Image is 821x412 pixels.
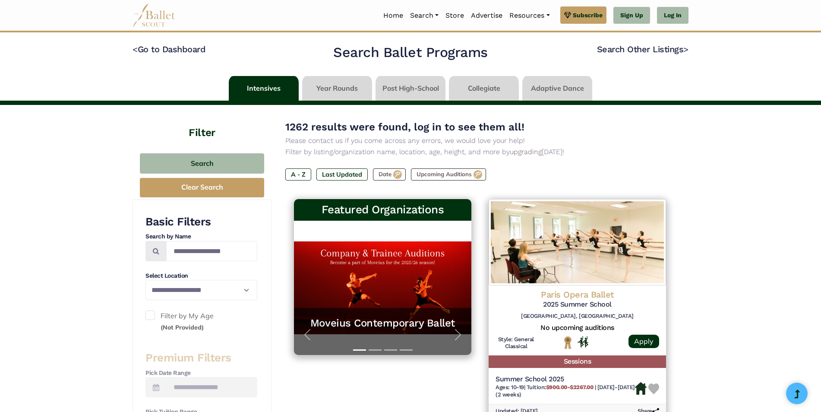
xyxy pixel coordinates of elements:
[227,76,300,101] li: Intensives
[285,121,524,133] span: 1262 results were found, log in to see them all!
[145,232,257,241] h4: Search by Name
[285,135,675,146] p: Please contact us if you come across any errors, we would love your help!
[467,6,506,25] a: Advertise
[562,336,573,349] img: National
[521,76,594,101] li: Adaptive Dance
[303,317,463,330] a: Moveius Contemporary Ballet
[489,199,666,285] img: Logo
[657,7,688,24] a: Log In
[560,6,606,24] a: Subscribe
[442,6,467,25] a: Store
[384,345,397,355] button: Slide 3
[447,76,521,101] li: Collegiate
[374,76,447,101] li: Post High-School
[133,44,138,54] code: <
[333,44,487,62] h2: Search Ballet Programs
[380,6,407,25] a: Home
[133,44,205,54] a: <Go to Dashboard
[411,168,486,181] label: Upcoming Auditions
[145,311,257,333] label: Filter by My Age
[285,146,675,158] p: Filter by listing/organization name, location, age, height, and more by [DATE]!
[400,345,413,355] button: Slide 4
[496,289,659,300] h4: Paris Opera Ballet
[613,7,650,24] a: Sign Up
[506,6,553,25] a: Resources
[301,203,464,217] h3: Featured Organizations
[546,384,593,390] b: $900.00-$2267.00
[407,6,442,25] a: Search
[161,323,204,331] small: (Not Provided)
[373,168,406,181] label: Date
[133,105,272,140] h4: Filter
[683,44,688,54] code: >
[564,10,571,20] img: gem.svg
[496,323,659,333] h5: No upcoming auditions
[496,384,524,390] span: Ages: 10-19
[489,355,666,368] h5: Sessions
[578,336,588,347] img: In Person
[496,336,537,351] h6: Style: General Classical
[140,178,264,197] button: Clear Search
[573,10,603,20] span: Subscribe
[496,300,659,309] h5: 2025 Summer School
[285,168,311,181] label: A - Z
[140,153,264,174] button: Search
[300,76,374,101] li: Year Rounds
[597,44,688,54] a: Search Other Listings>
[510,148,542,156] a: upgrading
[496,384,635,399] h6: | |
[353,345,366,355] button: Slide 1
[628,335,659,348] a: Apply
[145,215,257,229] h3: Basic Filters
[635,382,647,395] img: Housing Available
[316,168,368,181] label: Last Updated
[166,241,257,261] input: Search by names...
[496,375,635,384] h5: Summer School 2025
[496,384,635,398] span: [DATE]-[DATE] (2 weeks)
[496,313,659,320] h6: [GEOGRAPHIC_DATA], [GEOGRAPHIC_DATA]
[145,351,257,365] h3: Premium Filters
[527,384,595,390] span: Tuition:
[145,272,257,280] h4: Select Location
[145,369,257,377] h4: Pick Date Range
[648,383,659,394] img: Heart
[369,345,382,355] button: Slide 2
